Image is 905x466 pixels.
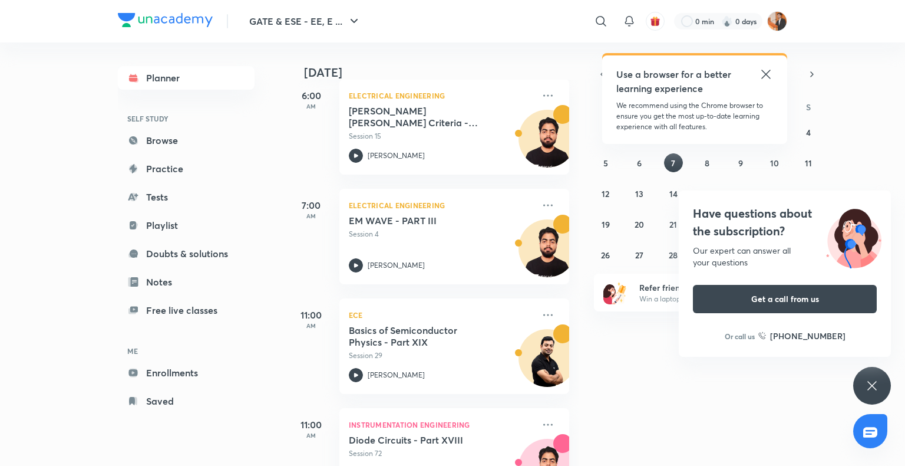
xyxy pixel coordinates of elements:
h5: EM WAVE - PART III [349,215,496,227]
abbr: October 27, 2025 [635,250,643,261]
p: AM [288,212,335,219]
button: October 18, 2025 [799,184,818,203]
a: [PHONE_NUMBER] [758,330,845,342]
img: Avatar [519,336,576,392]
h5: 11:00 [288,418,335,432]
button: October 5, 2025 [596,153,615,172]
a: Doubts & solutions [118,242,255,265]
button: October 15, 2025 [698,184,716,203]
button: October 9, 2025 [731,153,750,172]
img: referral [603,281,627,304]
abbr: Saturday [806,101,811,113]
h5: 7:00 [288,198,335,212]
p: Instrumentation Engineering [349,418,534,432]
p: AM [288,322,335,329]
button: Get a call from us [693,285,877,313]
abbr: October 16, 2025 [736,188,745,199]
p: Session 72 [349,448,534,459]
a: Browse [118,129,255,152]
a: Notes [118,270,255,294]
h5: Routh Hurwitz Criteria - Part III [349,105,496,129]
abbr: October 9, 2025 [738,157,743,169]
h6: ME [118,341,255,361]
button: October 21, 2025 [664,215,683,234]
abbr: October 19, 2025 [602,219,610,230]
p: We recommend using the Chrome browser to ensure you get the most up-to-date learning experience w... [616,100,773,132]
button: October 10, 2025 [765,153,784,172]
abbr: October 8, 2025 [705,157,709,169]
p: Session 4 [349,229,534,239]
a: Planner [118,66,255,90]
img: streak [721,15,733,27]
abbr: October 6, 2025 [637,157,642,169]
img: Ayush sagitra [767,11,787,31]
h6: Refer friends [639,281,784,294]
a: Tests [118,185,255,209]
a: Practice [118,157,255,181]
button: October 11, 2025 [799,153,818,172]
p: [PERSON_NAME] [368,260,425,271]
img: Avatar [519,226,576,283]
button: GATE & ESE - EE, E ... [242,9,368,33]
p: AM [288,432,335,439]
h5: Diode Circuits - Part XVIII [349,434,496,446]
button: October 4, 2025 [799,123,818,142]
img: avatar [650,16,660,27]
abbr: October 4, 2025 [806,127,811,138]
abbr: October 7, 2025 [671,157,675,169]
abbr: October 26, 2025 [601,250,610,261]
button: October 20, 2025 [630,215,649,234]
abbr: October 12, 2025 [602,188,609,199]
a: Playlist [118,214,255,237]
p: [PERSON_NAME] [368,370,425,380]
a: Saved [118,389,255,413]
h6: [PHONE_NUMBER] [770,330,845,342]
button: October 7, 2025 [664,153,683,172]
p: Electrical Engineering [349,198,534,212]
h4: Have questions about the subscription? [693,205,877,240]
abbr: October 28, 2025 [669,250,678,261]
abbr: October 15, 2025 [703,188,711,199]
abbr: October 20, 2025 [635,219,644,230]
img: Avatar [519,116,576,173]
abbr: October 18, 2025 [804,188,812,199]
h5: Use a browser for a better learning experience [616,67,734,96]
div: Our expert can answer all your questions [693,245,877,268]
abbr: October 5, 2025 [603,157,608,169]
abbr: October 13, 2025 [635,188,643,199]
button: October 12, 2025 [596,184,615,203]
h6: SELF STUDY [118,109,255,129]
button: October 17, 2025 [765,184,784,203]
a: Free live classes [118,298,255,322]
a: Company Logo [118,13,213,30]
button: October 6, 2025 [630,153,649,172]
img: ttu_illustration_new.svg [817,205,891,268]
abbr: October 11, 2025 [805,157,812,169]
abbr: October 10, 2025 [770,157,779,169]
button: October 27, 2025 [630,245,649,264]
abbr: October 21, 2025 [669,219,677,230]
p: Electrical Engineering [349,88,534,103]
p: Win a laptop, vouchers & more [639,294,784,304]
h4: [DATE] [304,65,581,80]
button: October 8, 2025 [698,153,716,172]
button: October 13, 2025 [630,184,649,203]
button: October 19, 2025 [596,215,615,234]
abbr: October 17, 2025 [771,188,778,199]
p: [PERSON_NAME] [368,150,425,161]
img: Company Logo [118,13,213,27]
button: avatar [646,12,665,31]
button: October 16, 2025 [731,184,750,203]
h5: 11:00 [288,308,335,322]
p: ECE [349,308,534,322]
button: October 26, 2025 [596,245,615,264]
p: Or call us [725,331,755,342]
p: Session 15 [349,131,534,142]
a: Enrollments [118,361,255,385]
p: AM [288,103,335,110]
button: October 28, 2025 [664,245,683,264]
h5: Basics of Semiconductor Physics - Part XIX [349,324,496,348]
abbr: October 14, 2025 [669,188,678,199]
h5: 6:00 [288,88,335,103]
p: Session 29 [349,350,534,361]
